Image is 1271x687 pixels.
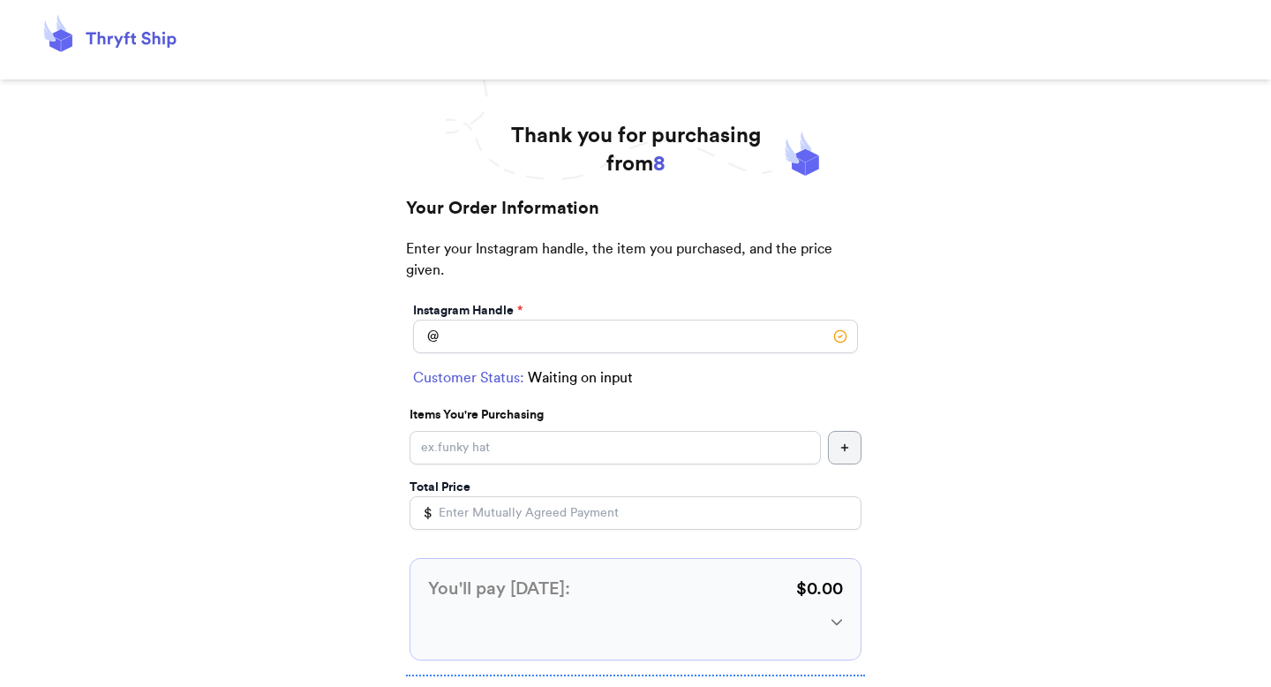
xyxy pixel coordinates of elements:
[653,154,666,175] span: 8
[528,367,633,389] span: Waiting on input
[406,238,865,298] p: Enter your Instagram handle, the item you purchased, and the price given.
[413,367,524,389] span: Customer Status:
[410,496,432,530] div: $
[428,577,570,601] h3: You'll pay [DATE]:
[410,479,470,496] label: Total Price
[410,406,861,424] p: Items You're Purchasing
[410,496,861,530] input: Enter Mutually Agreed Payment
[410,431,821,464] input: ex.funky hat
[511,122,761,178] h1: Thank you for purchasing from
[796,577,843,601] p: $ 0.00
[413,302,523,320] label: Instagram Handle
[406,196,865,238] h2: Your Order Information
[413,320,439,353] div: @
